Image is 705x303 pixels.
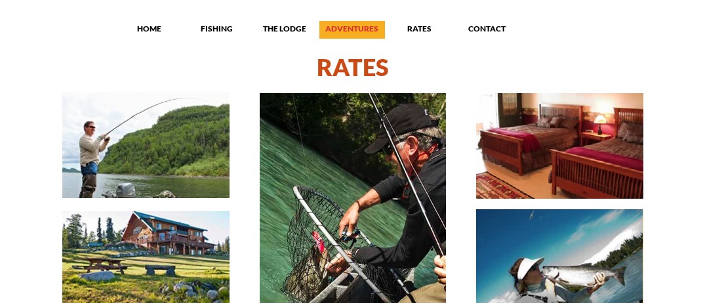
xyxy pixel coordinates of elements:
[252,24,317,34] p: THE LODGE
[475,92,644,199] img: Beautiful rooms at our Alaskan fishing lodge
[62,92,230,199] img: Fishing on an Alaskan flyout adventure
[38,49,668,85] h1: RATES
[184,24,250,34] p: FISHING
[387,24,453,34] p: RATES
[319,24,385,34] p: ADVENTURES
[454,24,520,34] p: CONTACT
[117,24,182,34] p: HOME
